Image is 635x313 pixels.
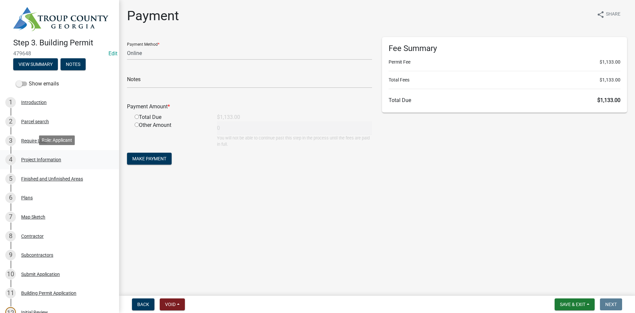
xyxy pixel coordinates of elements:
wm-modal-confirm: Notes [61,62,86,67]
div: 9 [5,250,16,260]
div: 4 [5,154,16,165]
div: Map Sketch [21,215,45,219]
div: 10 [5,269,16,280]
span: $1,133.00 [600,77,620,83]
button: Save & Exit [555,298,595,310]
div: Payment Amount [122,103,377,111]
div: Plans [21,195,33,200]
wm-modal-confirm: Summary [13,62,58,67]
span: Void [165,302,176,307]
button: shareShare [591,8,626,21]
label: Show emails [16,80,59,88]
div: 5 [5,174,16,184]
div: 6 [5,192,16,203]
div: 2 [5,116,16,127]
h6: Total Due [389,97,620,103]
div: Total Due [130,113,212,121]
div: Submit Application [21,272,60,277]
div: 11 [5,288,16,298]
div: Parcel search [21,119,49,124]
div: 7 [5,212,16,222]
div: Building Permit Application [21,291,76,295]
button: Make Payment [127,153,172,165]
button: Back [132,298,154,310]
div: Introduction [21,100,47,105]
span: Make Payment [132,156,166,161]
button: Notes [61,58,86,70]
a: Edit [108,50,117,57]
div: Require User [21,138,47,143]
i: share [597,11,605,19]
div: Other Amount [130,121,212,147]
h4: Step 3. Building Permit [13,38,114,48]
div: 3 [5,135,16,146]
li: Permit Fee [389,59,620,66]
div: 1 [5,97,16,108]
li: Total Fees [389,77,620,83]
button: View Summary [13,58,58,70]
wm-modal-confirm: Edit Application Number [108,50,117,57]
button: Void [160,298,185,310]
span: $1,133.00 [600,59,620,66]
div: Finished and Unfinished Areas [21,177,83,181]
div: 8 [5,231,16,241]
img: Troup County, Georgia [13,7,108,31]
div: Contractor [21,234,44,238]
div: Project Information [21,157,61,162]
div: Subcontractors [21,253,53,257]
h1: Payment [127,8,179,24]
span: $1,133.00 [597,97,620,103]
span: Save & Exit [560,302,585,307]
span: Share [606,11,620,19]
span: 479648 [13,50,106,57]
button: Next [600,298,622,310]
span: Back [137,302,149,307]
span: Next [605,302,617,307]
div: Role: Applicant [39,135,75,145]
h6: Fee Summary [389,44,620,53]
